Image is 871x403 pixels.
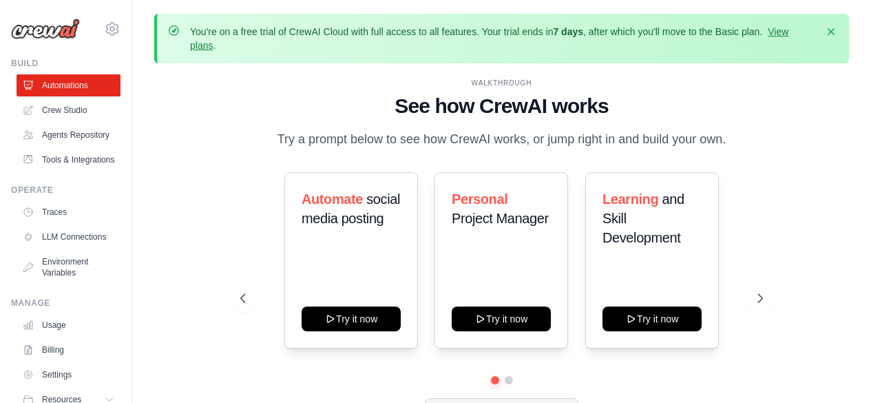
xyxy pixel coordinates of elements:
img: Logo [11,19,80,39]
button: Try it now [452,307,551,331]
a: Settings [17,364,120,386]
p: You're on a free trial of CrewAI Cloud with full access to all features. Your trial ends in , aft... [190,25,816,52]
span: Automate [302,192,363,207]
a: Usage [17,314,120,336]
div: Manage [11,298,120,309]
div: Build [11,58,120,69]
p: Try a prompt below to see how CrewAI works, or jump right in and build your own. [271,130,733,149]
a: Crew Studio [17,99,120,121]
button: Try it now [602,307,702,331]
a: Automations [17,74,120,96]
a: Environment Variables [17,251,120,284]
span: social media posting [302,192,400,226]
a: LLM Connections [17,226,120,248]
div: Operate [11,185,120,196]
a: Agents Repository [17,124,120,146]
a: Traces [17,201,120,223]
button: Try it now [302,307,401,331]
a: Tools & Integrations [17,149,120,171]
span: Personal [452,192,507,207]
strong: 7 days [553,26,583,37]
a: Billing [17,339,120,361]
span: Project Manager [452,211,549,226]
iframe: Chat Widget [802,337,871,403]
h1: See how CrewAI works [240,94,763,118]
div: WALKTHROUGH [240,78,763,88]
span: Learning [602,192,658,207]
span: and Skill Development [602,192,684,245]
